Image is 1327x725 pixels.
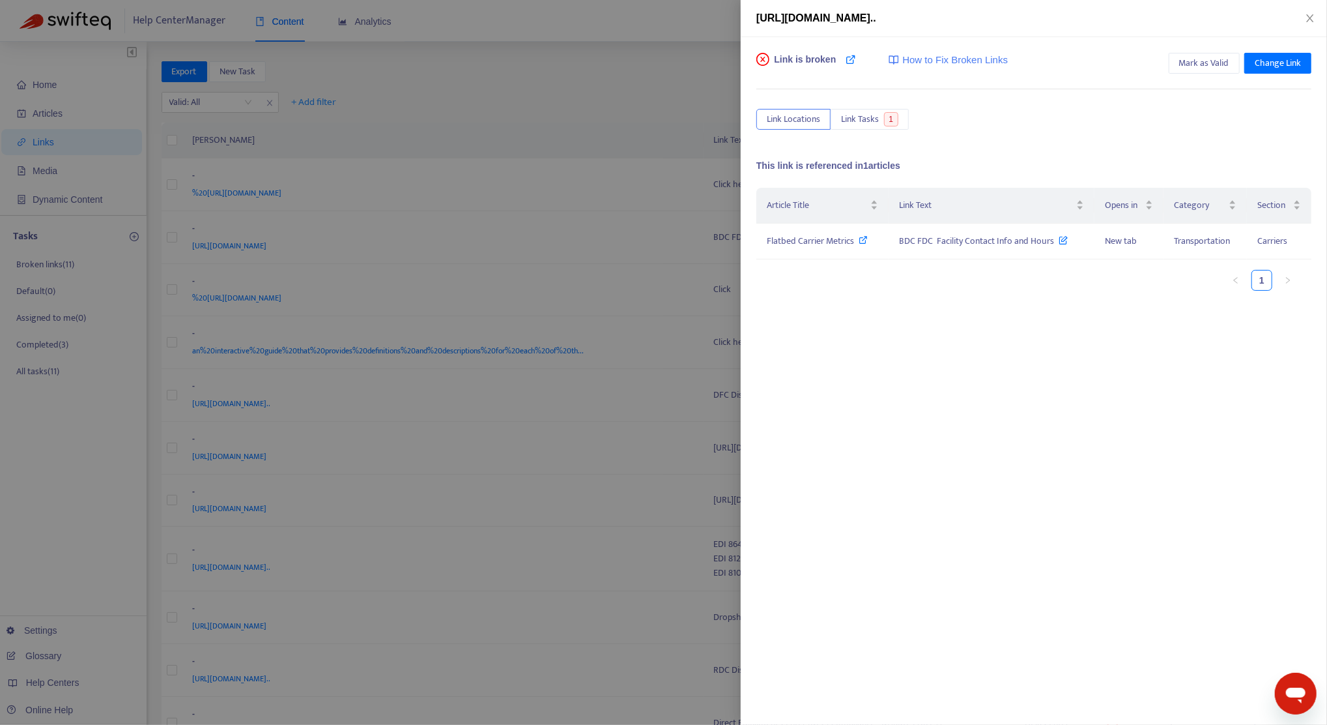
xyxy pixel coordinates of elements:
span: close [1305,13,1315,23]
a: 1 [1252,271,1272,290]
span: Mark as Valid [1179,56,1229,70]
span: Carriers [1257,233,1287,248]
span: close-circle [756,53,769,66]
button: Link Tasks1 [831,109,909,130]
li: Previous Page [1225,270,1246,291]
span: Article Title [767,198,868,213]
button: Change Link [1244,53,1311,74]
li: Next Page [1277,270,1298,291]
span: This link is referenced in 1 articles [756,160,900,171]
button: Link Locations [756,109,831,130]
span: Flatbed Carrier Metrics [767,233,854,248]
span: BDC FDC Facility Contact Info and Hours [899,233,1068,248]
span: New tab [1105,233,1137,248]
img: image-link [889,55,899,65]
span: right [1284,276,1292,284]
span: Opens in [1105,198,1143,213]
th: Article Title [756,188,889,224]
th: Link Text [889,188,1094,224]
th: Category [1163,188,1247,224]
span: left [1232,276,1240,284]
span: Link Tasks [841,112,879,126]
li: 1 [1251,270,1272,291]
button: Close [1301,12,1319,25]
a: How to Fix Broken Links [889,53,1008,68]
button: right [1277,270,1298,291]
span: [URL][DOMAIN_NAME].. [756,12,876,23]
span: Transportation [1174,233,1230,248]
th: Opens in [1094,188,1163,224]
span: Link Locations [767,112,820,126]
th: Section [1247,188,1311,224]
span: Section [1257,198,1291,213]
span: Link is broken [775,53,836,79]
span: 1 [884,112,899,126]
span: Category [1174,198,1226,213]
span: How to Fix Broken Links [902,53,1008,68]
iframe: Button to launch messaging window [1275,673,1317,715]
span: Change Link [1255,56,1301,70]
button: left [1225,270,1246,291]
button: Mark as Valid [1169,53,1240,74]
span: Link Text [899,198,1073,213]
